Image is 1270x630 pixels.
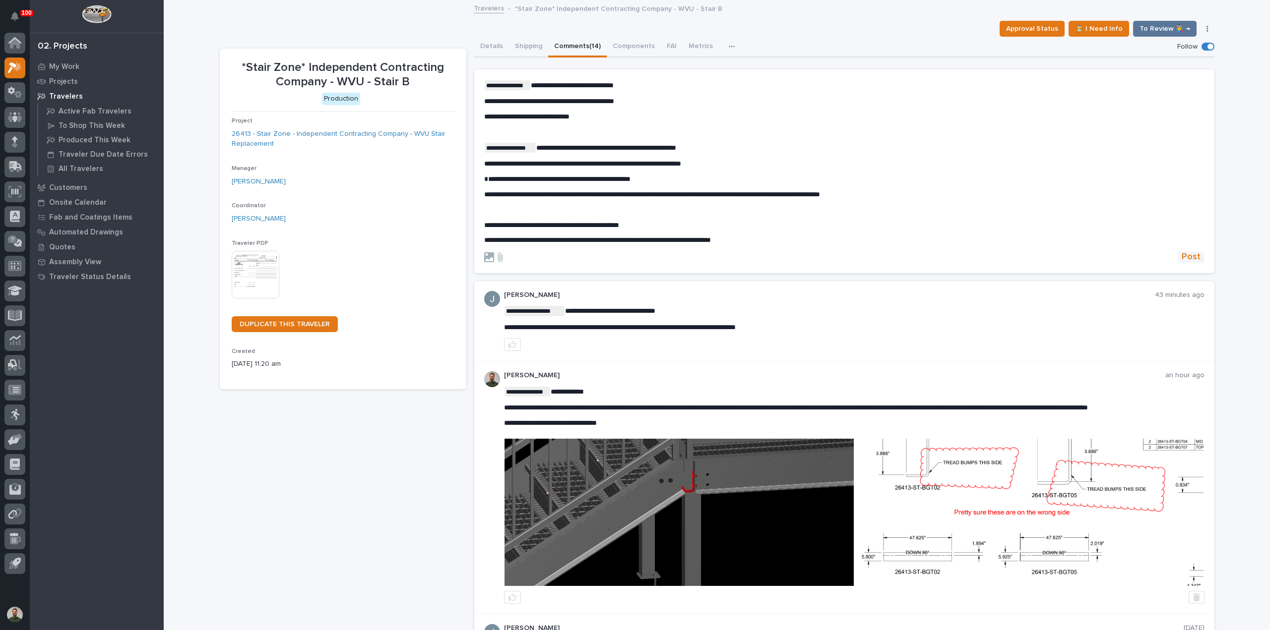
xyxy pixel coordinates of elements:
button: Details [474,37,509,57]
span: Coordinator [232,203,266,209]
button: ⏳ I Need Info [1069,21,1129,37]
a: Traveler Status Details [30,269,164,284]
p: Quotes [49,243,75,252]
p: Customers [49,183,87,192]
p: [DATE] 11:20 am [232,359,454,369]
a: DUPLICATE THIS TRAVELER [232,316,338,332]
p: Automated Drawings [49,228,123,237]
a: Customers [30,180,164,195]
a: Fab and Coatings Items [30,210,164,225]
span: Manager [232,166,256,172]
a: Quotes [30,239,164,254]
a: Produced This Week [38,133,164,147]
button: Comments (14) [548,37,607,57]
span: Approval Status [1006,23,1058,35]
a: Travelers [30,89,164,104]
button: To Review 👨‍🏭 → [1133,21,1197,37]
a: [PERSON_NAME] [232,176,286,187]
p: 43 minutes ago [1155,291,1205,299]
img: Workspace Logo [82,5,111,23]
span: Created [232,348,255,354]
div: Production [322,93,360,105]
button: Delete post [1189,591,1205,604]
a: Active Fab Travelers [38,104,164,118]
p: Assembly View [49,258,101,267]
a: My Work [30,59,164,74]
a: To Shop This Week [38,118,164,132]
p: My Work [49,62,79,71]
p: Fab and Coatings Items [49,213,132,222]
span: ⏳ I Need Info [1075,23,1123,35]
p: Travelers [49,92,83,101]
div: 02. Projects [38,41,87,52]
p: All Travelers [59,165,103,173]
a: 26413 - Stair Zone - Independent Contracting Company - WVU Stair Replacement [232,129,454,150]
a: All Travelers [38,162,164,175]
button: Shipping [509,37,548,57]
div: Notifications100 [12,12,25,28]
button: Components [607,37,661,57]
p: Projects [49,77,78,86]
span: To Review 👨‍🏭 → [1140,23,1190,35]
button: Post [1178,251,1205,263]
p: Traveler Status Details [49,273,131,282]
span: Traveler PDF [232,240,268,246]
button: like this post [504,338,521,351]
a: Projects [30,74,164,89]
button: Metrics [683,37,719,57]
button: Approval Status [1000,21,1065,37]
span: Project [232,118,253,124]
a: Onsite Calendar [30,195,164,210]
img: AATXAJw4slNr5ea0WduZQVIpKGhdapBAGQ9xVsOeEvl5=s96-c [484,371,500,387]
button: Notifications [4,6,25,27]
a: Travelers [474,2,504,13]
p: *Stair Zone* Independent Contracting Company - WVU - Stair B [232,60,454,89]
button: users-avatar [4,604,25,625]
p: an hour ago [1165,371,1205,380]
p: To Shop This Week [59,121,125,130]
a: Automated Drawings [30,225,164,239]
img: ACg8ocIJHU6JEmo4GV-3KL6HuSvSpWhSGqG5DdxF6tKpN6m2=s96-c [484,291,500,307]
p: Onsite Calendar [49,198,107,207]
a: [PERSON_NAME] [232,214,286,224]
p: 100 [22,9,32,16]
p: Produced This Week [59,136,130,145]
p: [PERSON_NAME] [504,371,1165,380]
p: [PERSON_NAME] [504,291,1155,299]
p: Active Fab Travelers [59,107,131,116]
p: *Stair Zone* Independent Contracting Company - WVU - Stair B [515,2,722,13]
button: like this post [504,591,521,604]
p: Follow [1177,43,1198,51]
p: Traveler Due Date Errors [59,150,148,159]
a: Traveler Due Date Errors [38,147,164,161]
button: FAI [661,37,683,57]
span: Post [1182,251,1201,263]
a: Assembly View [30,254,164,269]
span: DUPLICATE THIS TRAVELER [240,321,330,328]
